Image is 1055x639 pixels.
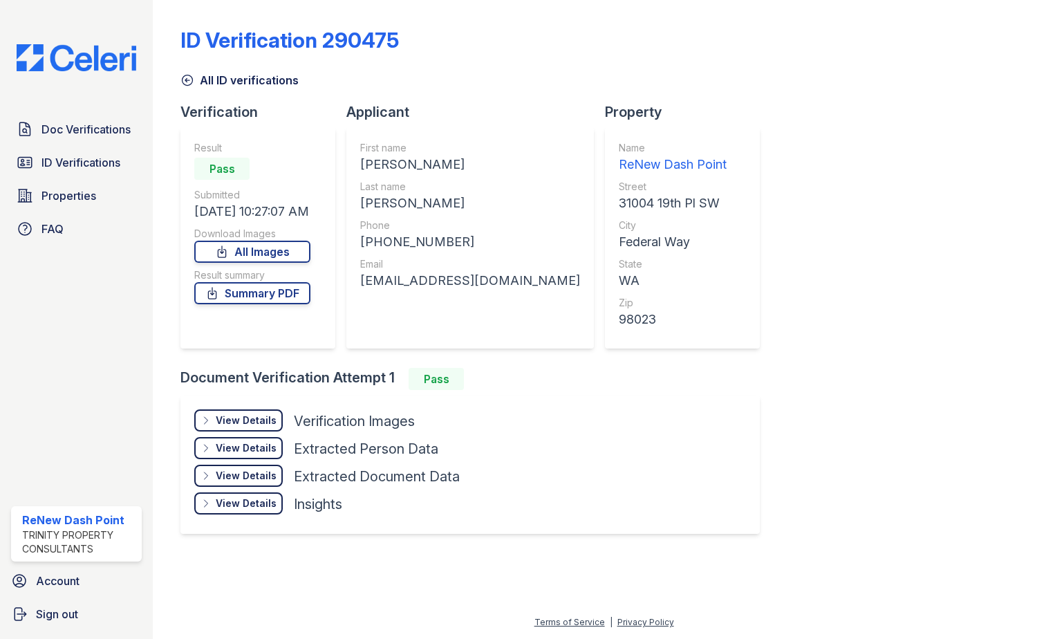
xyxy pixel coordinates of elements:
a: Summary PDF [194,282,310,304]
a: Account [6,567,147,595]
div: Download Images [194,227,310,241]
span: Account [36,573,80,589]
div: Name [619,141,727,155]
div: [EMAIL_ADDRESS][DOMAIN_NAME] [360,271,580,290]
div: Last name [360,180,580,194]
div: Insights [294,494,342,514]
div: Phone [360,219,580,232]
div: [DATE] 10:27:07 AM [194,202,310,221]
div: ID Verification 290475 [180,28,399,53]
div: Extracted Document Data [294,467,460,486]
div: Extracted Person Data [294,439,438,459]
div: Zip [619,296,727,310]
a: Doc Verifications [11,115,142,143]
div: [PERSON_NAME] [360,155,580,174]
div: Trinity Property Consultants [22,528,136,556]
div: 98023 [619,310,727,329]
div: 31004 19th Pl SW [619,194,727,213]
a: ID Verifications [11,149,142,176]
a: Name ReNew Dash Point [619,141,727,174]
div: Result [194,141,310,155]
div: View Details [216,441,277,455]
div: View Details [216,469,277,483]
div: View Details [216,414,277,427]
a: Sign out [6,600,147,628]
a: All Images [194,241,310,263]
div: Pass [409,368,464,390]
a: FAQ [11,215,142,243]
span: Doc Verifications [41,121,131,138]
div: Result summary [194,268,310,282]
span: Sign out [36,606,78,622]
a: All ID verifications [180,72,299,89]
img: CE_Logo_Blue-a8612792a0a2168367f1c8372b55b34899dd931a85d93a1a3d3e32e68fde9ad4.png [6,44,147,71]
div: [PHONE_NUMBER] [360,232,580,252]
div: City [619,219,727,232]
div: Federal Way [619,232,727,252]
div: | [610,617,613,627]
div: State [619,257,727,271]
div: Email [360,257,580,271]
div: Verification [180,102,346,122]
div: Pass [194,158,250,180]
div: Submitted [194,188,310,202]
div: Verification Images [294,411,415,431]
div: Property [605,102,771,122]
div: Applicant [346,102,605,122]
div: ReNew Dash Point [619,155,727,174]
iframe: chat widget [997,584,1041,625]
a: Terms of Service [534,617,605,627]
div: WA [619,271,727,290]
a: Properties [11,182,142,210]
span: Properties [41,187,96,204]
div: First name [360,141,580,155]
div: [PERSON_NAME] [360,194,580,213]
span: FAQ [41,221,64,237]
div: Document Verification Attempt 1 [180,368,771,390]
div: ReNew Dash Point [22,512,136,528]
span: ID Verifications [41,154,120,171]
div: Street [619,180,727,194]
a: Privacy Policy [617,617,674,627]
div: View Details [216,497,277,510]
